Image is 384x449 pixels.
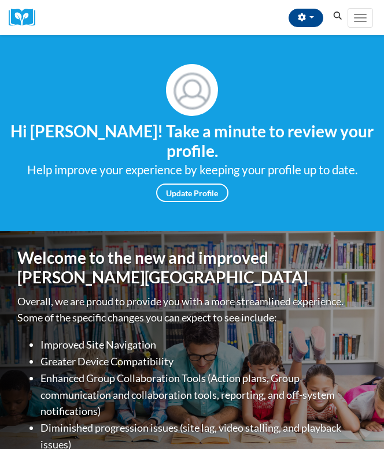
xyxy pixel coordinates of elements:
li: Improved Site Navigation [40,336,367,353]
a: Cox Campus [9,9,43,27]
li: Greater Device Compatibility [40,353,367,370]
h4: Hi [PERSON_NAME]! Take a minute to review your profile. [9,122,375,160]
a: Update Profile [156,184,228,202]
div: Help improve your experience by keeping your profile up to date. [9,160,375,179]
li: Enhanced Group Collaboration Tools (Action plans, Group communication and collaboration tools, re... [40,370,367,420]
p: Overall, we are proud to provide you with a more streamlined experience. Some of the specific cha... [17,293,367,327]
h1: Welcome to the new and improved [PERSON_NAME][GEOGRAPHIC_DATA] [17,248,367,287]
button: Search [329,9,346,23]
button: Account Settings [289,9,323,27]
img: Logo brand [9,9,43,27]
iframe: Button to launch messaging window [338,403,375,440]
img: Profile Image [166,64,218,116]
